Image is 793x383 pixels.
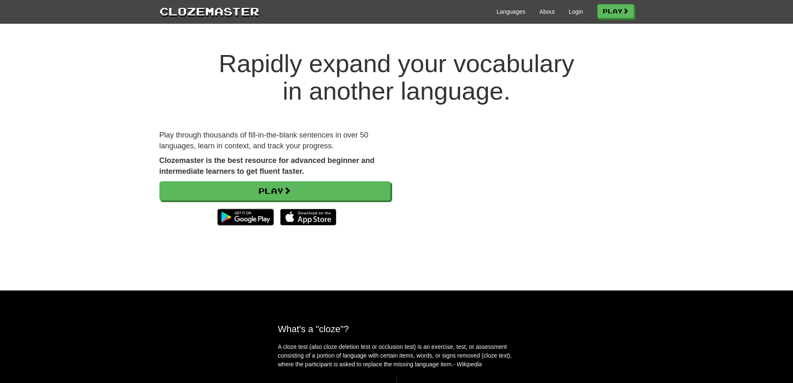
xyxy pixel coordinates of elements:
a: About [539,8,555,16]
a: Login [569,8,583,16]
a: Play [597,4,634,18]
a: Languages [497,8,525,16]
h2: What's a "cloze"? [278,324,515,334]
img: Download_on_the_App_Store_Badge_US-UK_135x40-25178aeef6eb6b83b96f5f2d004eda3bffbb37122de64afbaef7... [280,209,336,225]
em: - Wikipedia [453,361,482,368]
p: A cloze test (also cloze deletion test or occlusion test) is an exercise, test, or assessment con... [278,343,515,369]
strong: Clozemaster is the best resource for advanced beginner and intermediate learners to get fluent fa... [159,156,375,175]
a: Clozemaster [159,3,259,19]
p: Play through thousands of fill-in-the-blank sentences in over 50 languages, learn in context, and... [159,130,390,151]
img: Get it on Google Play [213,205,278,230]
a: Play [159,181,390,200]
